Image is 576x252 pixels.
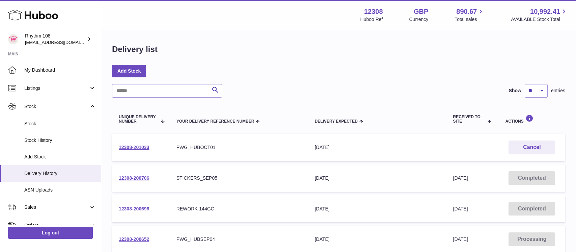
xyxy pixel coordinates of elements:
[24,67,96,73] span: My Dashboard
[112,65,146,77] a: Add Stock
[8,227,93,239] a: Log out
[414,7,428,16] strong: GBP
[24,154,96,160] span: Add Stock
[176,206,301,212] div: REWORK-144GC
[453,236,468,242] span: [DATE]
[453,206,468,211] span: [DATE]
[8,34,18,44] img: orders@rhythm108.com
[24,103,89,110] span: Stock
[119,206,149,211] a: 12308-200696
[24,137,96,144] span: Stock History
[119,115,157,124] span: Unique Delivery Number
[530,7,560,16] span: 10,992.41
[360,16,383,23] div: Huboo Ref
[409,16,429,23] div: Currency
[315,175,440,181] div: [DATE]
[509,87,521,94] label: Show
[25,33,86,46] div: Rhythm 108
[456,7,477,16] span: 890.67
[453,175,468,181] span: [DATE]
[551,87,565,94] span: entries
[511,7,568,23] a: 10,992.41 AVAILABLE Stock Total
[315,144,440,151] div: [DATE]
[119,175,149,181] a: 12308-200706
[315,236,440,243] div: [DATE]
[24,85,89,92] span: Listings
[509,141,555,154] button: Cancel
[176,119,254,124] span: Your Delivery Reference Number
[24,204,89,210] span: Sales
[25,40,99,45] span: [EMAIL_ADDRESS][DOMAIN_NAME]
[453,115,486,124] span: Received to Site
[511,16,568,23] span: AVAILABLE Stock Total
[24,222,89,229] span: Orders
[24,187,96,193] span: ASN Uploads
[24,170,96,177] span: Delivery History
[112,44,158,55] h1: Delivery list
[176,236,301,243] div: PWG_HUBSEP04
[315,206,440,212] div: [DATE]
[119,236,149,242] a: 12308-200652
[505,115,558,124] div: Actions
[176,144,301,151] div: PWG_HUBOCT01
[364,7,383,16] strong: 12308
[24,121,96,127] span: Stock
[315,119,358,124] span: Delivery Expected
[455,7,485,23] a: 890.67 Total sales
[455,16,485,23] span: Total sales
[119,145,149,150] a: 12308-201033
[176,175,301,181] div: STICKERS_SEP05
